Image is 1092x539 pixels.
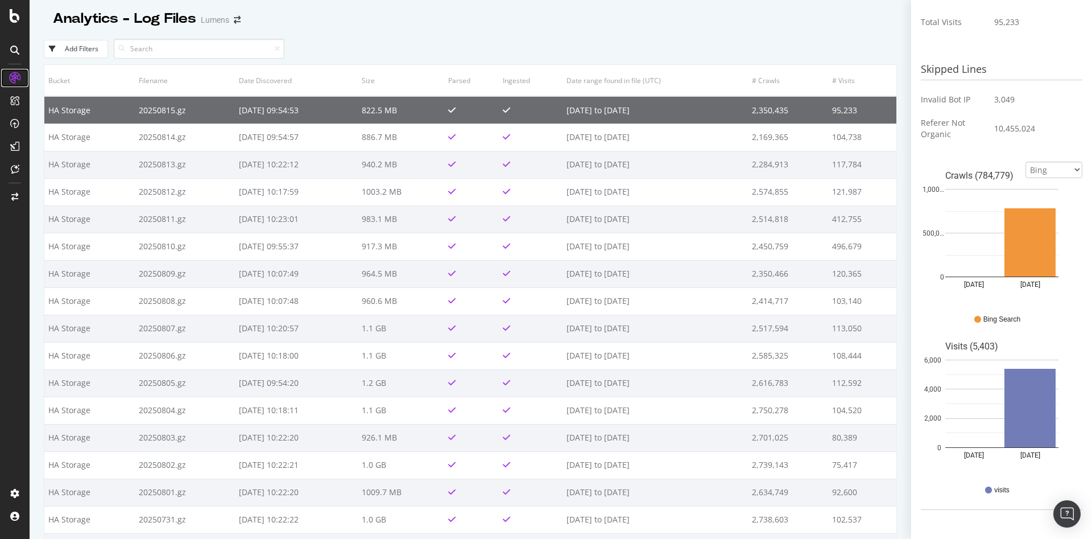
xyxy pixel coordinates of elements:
td: 917.3 MB [358,233,444,260]
td: [DATE] 09:55:37 [235,233,358,260]
td: [DATE] 10:22:20 [235,479,358,506]
input: Search [114,39,284,59]
td: 95,233 [828,96,896,124]
td: [DATE] 10:22:22 [235,506,358,533]
td: 121,987 [828,178,896,205]
td: 964.5 MB [358,260,444,287]
td: [DATE] to [DATE] [562,151,748,178]
td: [DATE] to [DATE] [562,96,748,124]
td: 104,738 [828,124,896,151]
th: Filename [135,65,235,96]
td: 822.5 MB [358,96,444,124]
td: 20250814.gz [135,124,235,151]
td: HA Storage [44,178,135,205]
span: 10,455,024 [994,123,1035,134]
td: [DATE] 10:20:57 [235,315,358,342]
td: [DATE] 10:22:12 [235,151,358,178]
td: 1003.2 MB [358,178,444,205]
td: [DATE] 10:18:11 [235,397,358,424]
td: 2,350,435 [748,96,828,124]
td: 2,414,717 [748,287,828,315]
h3: Skipped Lines [921,59,1082,80]
td: [DATE] 10:23:01 [235,205,358,233]
td: 20250802.gz [135,451,235,479]
th: # Crawls [748,65,828,96]
td: 20250812.gz [135,178,235,205]
td: 926.1 MB [358,424,444,451]
td: 2,585,325 [748,342,828,369]
td: 1.0 GB [358,451,444,479]
td: 20250815.gz [135,96,235,124]
td: HA Storage [44,506,135,533]
td: HA Storage [44,96,135,124]
td: 2,284,913 [748,151,828,178]
td: 103,140 [828,287,896,315]
td: 112,592 [828,369,896,397]
td: 1.2 GB [358,369,444,397]
td: 92,600 [828,479,896,506]
text: 1,000… [923,185,944,193]
td: [DATE] to [DATE] [562,205,748,233]
td: [DATE] to [DATE] [562,397,748,424]
td: [DATE] to [DATE] [562,287,748,315]
td: HA Storage [44,151,135,178]
td: 20250807.gz [135,315,235,342]
td: 20250809.gz [135,260,235,287]
td: [DATE] to [DATE] [562,178,748,205]
td: [DATE] 09:54:57 [235,124,358,151]
td: 940.2 MB [358,151,444,178]
text: 0 [937,443,941,451]
td: 20250810.gz [135,233,235,260]
th: Date range found in file (UTC) [562,65,748,96]
td: 20250808.gz [135,287,235,315]
td: 2,750,278 [748,397,828,424]
td: 2,574,855 [748,178,828,205]
span: visits [994,485,1010,495]
td: [DATE] 09:54:53 [235,96,358,124]
td: 20250804.gz [135,397,235,424]
div: Open Intercom Messenger [1053,500,1081,528]
div: Lumens [201,14,229,26]
text: [DATE] [1020,281,1040,289]
td: 496,679 [828,233,896,260]
td: 95,233 [986,9,1082,36]
td: 2,739,143 [748,451,828,479]
text: 4,000 [924,385,941,393]
th: Ingested [499,65,562,96]
th: # Visits [828,65,896,96]
td: [DATE] to [DATE] [562,369,748,397]
text: 2,000 [924,414,941,422]
td: [DATE] to [DATE] [562,506,748,533]
td: HA Storage [44,342,135,369]
td: HA Storage [44,397,135,424]
th: Bucket [44,65,135,96]
td: 983.1 MB [358,205,444,233]
td: [DATE] to [DATE] [562,315,748,342]
td: Referer Not Organic [921,113,986,144]
text: 0 [940,273,944,281]
td: 20250805.gz [135,369,235,397]
td: [DATE] to [DATE] [562,233,748,260]
text: [DATE] [964,451,984,459]
span: 3,049 [994,94,1015,105]
td: [DATE] 10:17:59 [235,178,358,205]
th: Date Discovered [235,65,358,96]
td: 120,365 [828,260,896,287]
td: [DATE] to [DATE] [562,479,748,506]
td: [DATE] to [DATE] [562,124,748,151]
td: 2,350,466 [748,260,828,287]
text: Crawls (784,779) [945,170,1014,180]
td: [DATE] to [DATE] [562,260,748,287]
td: 2,517,594 [748,315,828,342]
td: 117,784 [828,151,896,178]
td: 1.1 GB [358,315,444,342]
td: HA Storage [44,451,135,479]
text: [DATE] [1020,451,1040,459]
td: 20250801.gz [135,479,235,506]
text: Visits (5,403) [945,340,998,351]
td: [DATE] 10:07:48 [235,287,358,315]
svg: A chart. [921,332,1082,475]
td: 20250731.gz [135,506,235,533]
td: 104,520 [828,397,896,424]
div: Analytics - Log Files [53,9,196,28]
